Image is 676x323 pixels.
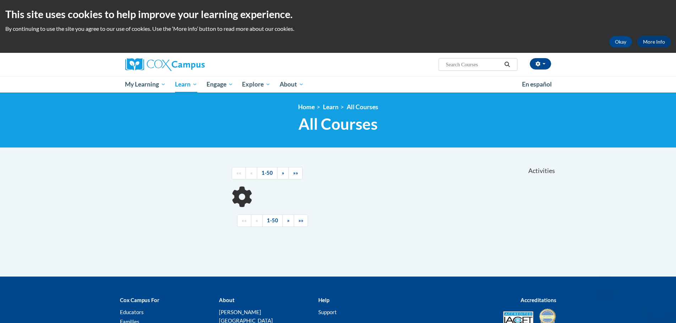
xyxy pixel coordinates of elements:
[237,215,251,227] a: Begining
[246,167,257,179] a: Previous
[250,170,253,176] span: «
[598,278,612,292] iframe: Close message
[288,167,303,179] a: End
[115,76,562,93] div: Main menu
[202,76,238,93] a: Engage
[298,103,315,111] a: Home
[293,170,298,176] span: »»
[242,217,247,223] span: ««
[121,76,171,93] a: My Learning
[251,215,263,227] a: Previous
[275,76,308,93] a: About
[232,167,246,179] a: Begining
[528,167,555,175] span: Activities
[120,297,159,303] b: Cox Campus For
[257,167,277,179] a: 1-50
[287,217,290,223] span: »
[445,60,502,69] input: Search Courses
[125,80,166,89] span: My Learning
[207,80,233,89] span: Engage
[318,297,329,303] b: Help
[323,103,339,111] a: Learn
[255,217,258,223] span: «
[347,103,378,111] a: All Courses
[517,77,556,92] a: En español
[236,170,241,176] span: ««
[648,295,670,317] iframe: Button to launch messaging window
[277,167,289,179] a: Next
[170,76,202,93] a: Learn
[125,58,260,71] a: Cox Campus
[5,7,671,21] h2: This site uses cookies to help improve your learning experience.
[262,215,283,227] a: 1-50
[502,60,512,69] button: Search
[637,36,671,48] a: More Info
[125,58,205,71] img: Cox Campus
[219,297,235,303] b: About
[120,309,144,315] a: Educators
[530,58,551,69] button: Account Settings
[282,170,284,176] span: »
[522,80,552,88] span: En español
[282,215,294,227] a: Next
[242,80,270,89] span: Explore
[521,297,556,303] b: Accreditations
[609,36,632,48] button: Okay
[280,80,304,89] span: About
[298,217,303,223] span: »»
[175,80,197,89] span: Learn
[294,215,308,227] a: End
[318,309,337,315] a: Support
[5,25,671,33] p: By continuing to use the site you agree to our use of cookies. Use the ‘More info’ button to read...
[237,76,275,93] a: Explore
[298,115,378,133] span: All Courses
